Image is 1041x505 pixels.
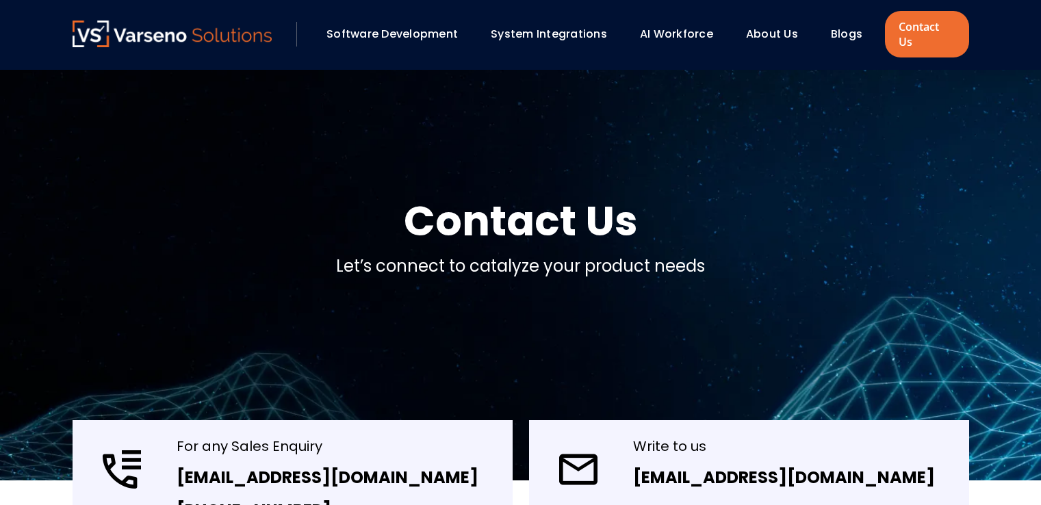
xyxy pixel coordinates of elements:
div: Write to us [633,437,935,456]
div: Blogs [824,23,882,46]
div: For any Sales Enquiry [177,437,478,456]
a: Software Development [326,26,458,42]
a: System Integrations [491,26,607,42]
a: [EMAIL_ADDRESS][DOMAIN_NAME] [633,466,935,489]
a: [EMAIL_ADDRESS][DOMAIN_NAME] [177,466,478,489]
a: Blogs [831,26,862,42]
div: AI Workforce [633,23,732,46]
a: Varseno Solutions – Product Engineering & IT Services [73,21,272,48]
p: Let’s connect to catalyze your product needs [336,254,705,279]
a: About Us [746,26,798,42]
img: Varseno Solutions – Product Engineering & IT Services [73,21,272,47]
div: About Us [739,23,817,46]
div: Software Development [320,23,477,46]
div: System Integrations [484,23,626,46]
a: AI Workforce [640,26,713,42]
a: Contact Us [885,11,968,57]
h1: Contact Us [404,194,638,248]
